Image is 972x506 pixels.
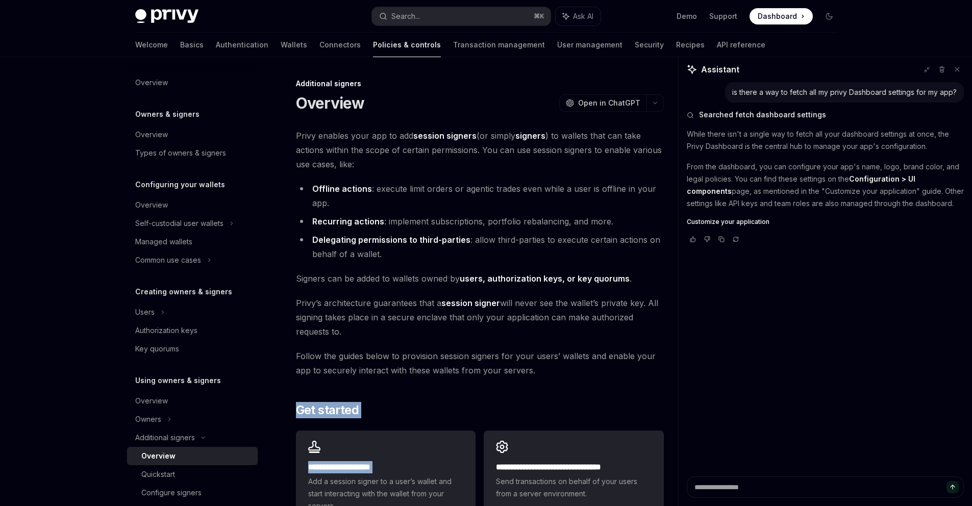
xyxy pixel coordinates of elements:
[717,33,765,57] a: API reference
[135,395,168,407] div: Overview
[135,108,200,120] h5: Owners & signers
[296,79,664,89] div: Additional signers
[557,33,622,57] a: User management
[496,475,651,500] span: Send transactions on behalf of your users from a server environment.
[391,10,420,22] div: Search...
[296,182,664,210] li: : execute limit orders or agentic trades even while a user is offline in your app.
[573,11,593,21] span: Ask AI
[127,233,258,251] a: Managed wallets
[127,144,258,162] a: Types of owners & signers
[127,73,258,92] a: Overview
[296,233,664,261] li: : allow third-parties to execute certain actions on behalf of a wallet.
[281,33,307,57] a: Wallets
[296,271,664,286] span: Signers can be added to wallets owned by .
[687,128,964,153] p: While there isn't a single way to fetch all your dashboard settings at once, the Privy Dashboard ...
[127,321,258,340] a: Authorization keys
[135,286,232,298] h5: Creating owners & signers
[373,33,441,57] a: Policies & controls
[413,131,477,141] strong: session signers
[319,33,361,57] a: Connectors
[515,131,545,141] strong: signers
[135,413,161,425] div: Owners
[216,33,268,57] a: Authentication
[127,465,258,484] a: Quickstart
[687,174,915,195] strong: Configuration > UI components
[372,7,551,26] button: Search...⌘K
[296,402,359,418] span: Get started
[135,199,168,211] div: Overview
[312,235,470,245] strong: Delegating permissions to third-parties
[135,179,225,191] h5: Configuring your wallets
[676,33,705,57] a: Recipes
[687,161,964,210] p: From the dashboard, you can configure your app's name, logo, brand color, and legal policies. You...
[578,98,640,108] span: Open in ChatGPT
[180,33,204,57] a: Basics
[441,298,500,308] strong: session signer
[135,374,221,387] h5: Using owners & signers
[559,94,646,112] button: Open in ChatGPT
[135,432,195,444] div: Additional signers
[135,343,179,355] div: Key quorums
[946,481,959,493] button: Send message
[135,324,197,337] div: Authorization keys
[687,110,964,120] button: Searched fetch dashboard settings
[296,349,664,377] span: Follow the guides below to provision session signers for your users’ wallets and enable your app ...
[141,468,175,480] div: Quickstart
[312,184,372,194] strong: Offline actions
[556,7,601,26] button: Ask AI
[460,273,630,284] a: users, authorization keys, or key quorums
[758,11,797,21] span: Dashboard
[699,110,826,120] span: Searched fetch dashboard settings
[701,63,739,75] span: Assistant
[127,340,258,358] a: Key quorums
[135,306,155,318] div: Users
[750,8,813,24] a: Dashboard
[135,236,192,248] div: Managed wallets
[135,254,201,266] div: Common use cases
[312,216,384,226] strong: Recurring actions
[453,33,545,57] a: Transaction management
[135,33,168,57] a: Welcome
[127,484,258,502] a: Configure signers
[135,217,223,230] div: Self-custodial user wallets
[687,218,964,226] a: Customize your application
[127,125,258,144] a: Overview
[127,447,258,465] a: Overview
[127,392,258,410] a: Overview
[135,147,226,159] div: Types of owners & signers
[677,11,697,21] a: Demo
[141,450,176,462] div: Overview
[732,87,957,97] div: is there a way to fetch all my privy Dashboard settings for my app?
[135,129,168,141] div: Overview
[635,33,664,57] a: Security
[296,214,664,229] li: : implement subscriptions, portfolio rebalancing, and more.
[135,77,168,89] div: Overview
[127,196,258,214] a: Overview
[534,12,544,20] span: ⌘ K
[821,8,837,24] button: Toggle dark mode
[141,487,202,499] div: Configure signers
[296,94,365,112] h1: Overview
[709,11,737,21] a: Support
[296,129,664,171] span: Privy enables your app to add (or simply ) to wallets that can take actions within the scope of c...
[687,218,769,226] span: Customize your application
[135,9,198,23] img: dark logo
[296,296,664,339] span: Privy’s architecture guarantees that a will never see the wallet’s private key. All signing takes...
